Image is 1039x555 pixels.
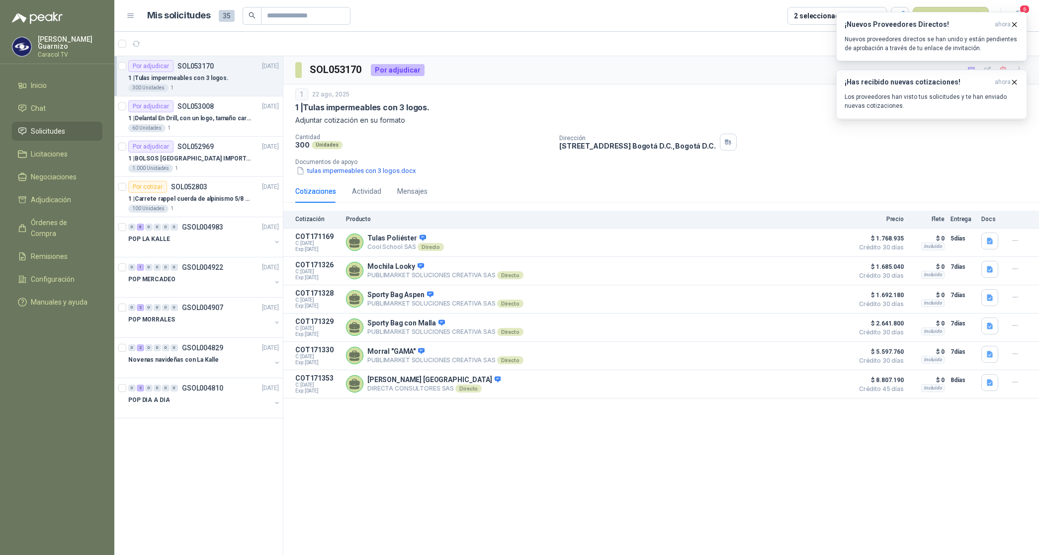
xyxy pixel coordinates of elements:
[128,124,166,132] div: 60 Unidades
[295,261,340,269] p: COT171326
[295,346,340,354] p: COT171330
[182,304,223,311] p: GSOL004907
[171,385,178,392] div: 0
[559,142,715,150] p: [STREET_ADDRESS] Bogotá D.C. , Bogotá D.C.
[836,70,1027,119] button: ¡Has recibido nuevas cotizaciones!ahora Los proveedores han visto tus solicitudes y te han enviad...
[295,88,308,100] div: 1
[38,36,102,50] p: [PERSON_NAME] Guarnizo
[262,303,279,313] p: [DATE]
[128,84,169,92] div: 300 Unidades
[12,12,63,24] img: Logo peakr
[262,182,279,192] p: [DATE]
[145,385,153,392] div: 0
[12,99,102,118] a: Chat
[295,354,340,360] span: C: [DATE]
[128,275,175,284] p: POP MERCADEO
[995,20,1011,29] span: ahora
[262,223,279,232] p: [DATE]
[845,20,991,29] h3: ¡Nuevos Proveedores Directos!
[295,303,340,309] span: Exp: [DATE]
[31,149,68,159] span: Licitaciones
[171,344,178,351] div: 0
[145,224,153,231] div: 0
[559,135,715,142] p: Dirección
[921,327,945,335] div: Incluido
[128,60,173,72] div: Por adjudicar
[171,183,207,190] p: SOL052803
[295,165,417,176] button: tulas impermeables con 3 logos.docx
[182,385,223,392] p: GSOL004810
[168,124,171,132] p: 1
[128,154,252,163] p: 1 | BOLSOS [GEOGRAPHIC_DATA] IMPORTADO [GEOGRAPHIC_DATA]-397-1
[854,289,904,301] span: $ 1.692.180
[145,304,153,311] div: 0
[128,342,281,374] a: 0 2 0 0 0 0 GSOL004829[DATE] Novenas navideñas con La Kalle
[31,274,75,285] span: Configuración
[397,186,428,197] div: Mensajes
[295,325,340,331] span: C: [DATE]
[921,384,945,392] div: Incluido
[147,8,211,23] h1: Mis solicitudes
[128,114,252,123] p: 1 | Delantal En Drill, con un logo, tamaño carta 1 tinta (Se envia enlacen, como referencia)
[31,194,71,205] span: Adjudicación
[854,358,904,364] span: Crédito 30 días
[128,315,175,324] p: POP MORRALES
[295,233,340,240] p: COT171169
[128,100,173,112] div: Por adjudicar
[128,261,281,293] a: 0 1 0 0 0 0 GSOL004922[DATE] POP MERCADEO
[154,304,161,311] div: 0
[910,216,945,223] p: Flete
[854,329,904,335] span: Crédito 30 días
[12,167,102,186] a: Negociaciones
[951,233,975,244] p: 5 días
[137,264,144,271] div: 1
[114,137,283,177] a: Por adjudicarSOL052969[DATE] 1 |BOLSOS [GEOGRAPHIC_DATA] IMPORTADO [GEOGRAPHIC_DATA]-397-11.000 U...
[854,346,904,358] span: $ 5.597.760
[137,385,144,392] div: 2
[137,344,144,351] div: 2
[854,273,904,279] span: Crédito 30 días
[854,386,904,392] span: Crédito 45 días
[845,78,991,86] h3: ¡Has recibido nuevas cotizaciones!
[295,289,340,297] p: COT171328
[295,374,340,382] p: COT171353
[182,344,223,351] p: GSOL004829
[981,216,1001,223] p: Docs
[128,141,173,153] div: Por adjudicar
[352,186,381,197] div: Actividad
[295,331,340,337] span: Exp: [DATE]
[295,186,336,197] div: Cotizaciones
[910,261,945,273] p: $ 0
[162,224,170,231] div: 0
[262,102,279,111] p: [DATE]
[162,344,170,351] div: 0
[295,388,340,394] span: Exp: [DATE]
[921,299,945,307] div: Incluido
[794,10,847,21] div: 2 seleccionadas
[367,376,501,385] p: [PERSON_NAME] [GEOGRAPHIC_DATA]
[921,271,945,279] div: Incluido
[262,142,279,152] p: [DATE]
[921,356,945,364] div: Incluido
[1019,4,1030,14] span: 6
[418,243,444,251] div: Directo
[913,7,989,25] button: Nueva solicitud
[854,233,904,244] span: $ 1.768.935
[854,301,904,307] span: Crédito 30 días
[295,382,340,388] span: C: [DATE]
[951,216,975,223] p: Entrega
[951,317,975,329] p: 7 días
[854,216,904,223] p: Precio
[12,293,102,312] a: Manuales y ayuda
[128,164,173,172] div: 1.000 Unidades
[295,159,1035,165] p: Documentos de apoyo
[497,328,523,336] div: Directo
[310,62,363,78] h3: SOL053170
[171,205,173,213] p: 1
[295,102,430,113] p: 1 | Tulas impermeables con 3 logos.
[175,164,178,172] p: 1
[371,64,425,76] div: Por adjudicar
[367,319,523,328] p: Sporty Bag con Malla
[171,84,173,92] p: 1
[162,304,170,311] div: 0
